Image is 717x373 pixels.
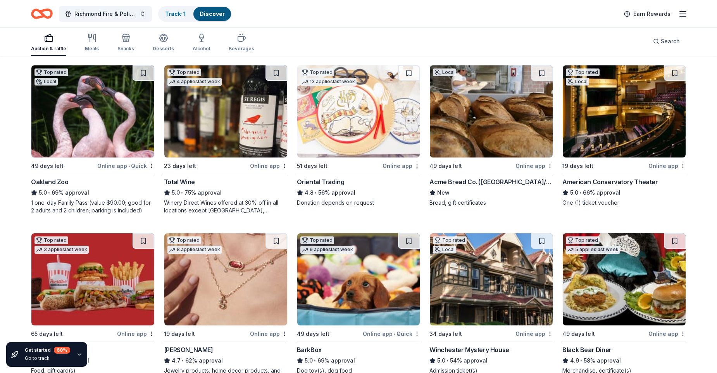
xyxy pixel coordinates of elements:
[297,199,421,207] div: Donation depends on request
[34,236,68,244] div: Top rated
[164,345,213,354] div: [PERSON_NAME]
[563,233,686,325] img: Image for Black Bear Diner
[165,10,186,17] a: Track· 1
[297,177,345,186] div: Oriental Trading
[429,177,553,186] div: Acme Bread Co. ([GEOGRAPHIC_DATA]/[GEOGRAPHIC_DATA])
[31,329,63,339] div: 65 days left
[25,347,70,354] div: Get started
[31,161,64,171] div: 49 days left
[117,46,134,52] div: Snacks
[648,329,686,339] div: Online app
[447,358,449,364] span: •
[31,46,66,52] div: Auction & raffle
[31,177,69,186] div: Oakland Zoo
[167,78,222,86] div: 4 applies last week
[562,161,593,171] div: 19 days left
[182,358,184,364] span: •
[433,246,456,253] div: Local
[34,68,68,76] div: Top rated
[563,65,686,157] img: Image for American Conservatory Theater
[164,199,288,214] div: Winery Direct Wines offered at 30% off in all locations except [GEOGRAPHIC_DATA], [GEOGRAPHIC_DAT...
[383,161,420,171] div: Online app
[297,233,420,325] img: Image for BarkBox
[581,358,583,364] span: •
[566,236,600,244] div: Top rated
[117,30,134,56] button: Snacks
[562,345,612,354] div: Black Bear Diner
[167,246,222,254] div: 8 applies last week
[297,329,329,339] div: 49 days left
[31,199,155,214] div: 1 one-day Family Pass (value $90.00; good for 2 adults and 2 children; parking is included)
[562,188,686,197] div: 66% approval
[580,190,582,196] span: •
[661,37,680,46] span: Search
[250,161,288,171] div: Online app
[433,68,456,76] div: Local
[164,65,288,214] a: Image for Total WineTop rated4 applieslast week23 days leftOnline appTotal Wine5.0•75% approvalWi...
[164,356,288,365] div: 62% approval
[172,356,181,365] span: 4.7
[167,236,201,244] div: Top rated
[429,161,462,171] div: 49 days left
[437,188,450,197] span: New
[562,177,658,186] div: American Conservatory Theater
[566,68,600,76] div: Top rated
[117,329,155,339] div: Online app
[430,233,553,325] img: Image for Winchester Mystery House
[172,188,180,197] span: 5.0
[164,233,287,325] img: Image for Kendra Scott
[300,68,334,76] div: Top rated
[566,246,620,254] div: 5 applies last week
[85,46,99,52] div: Meals
[59,6,152,22] button: Richmond Fire & Police Toy Program
[31,5,53,23] a: Home
[430,65,553,157] img: Image for Acme Bread Co. (East Bay/North Bay)
[297,65,420,157] img: Image for Oriental Trading
[31,30,66,56] button: Auction & raffle
[433,236,467,244] div: Top rated
[429,199,553,207] div: Bread, gift certificates
[363,329,420,339] div: Online app Quick
[48,190,50,196] span: •
[31,65,155,214] a: Image for Oakland ZooTop ratedLocal49 days leftOnline app•QuickOakland Zoo5.0•69% approval1 one-d...
[297,345,322,354] div: BarkBox
[31,233,154,325] img: Image for Portillo's
[429,356,553,365] div: 54% approval
[229,46,254,52] div: Beverages
[429,345,509,354] div: Winchester Mystery House
[164,177,195,186] div: Total Wine
[97,161,155,171] div: Online app Quick
[193,46,210,52] div: Alcohol
[54,347,70,354] div: 60 %
[515,329,553,339] div: Online app
[297,65,421,207] a: Image for Oriental TradingTop rated13 applieslast week51 days leftOnline appOriental Trading4.8•5...
[193,30,210,56] button: Alcohol
[570,356,579,365] span: 4.9
[229,30,254,56] button: Beverages
[164,65,287,157] img: Image for Total Wine
[39,188,47,197] span: 5.0
[562,329,595,339] div: 49 days left
[31,65,154,157] img: Image for Oakland Zoo
[158,6,232,22] button: Track· 1Discover
[85,30,99,56] button: Meals
[164,188,288,197] div: 75% approval
[300,78,357,86] div: 13 applies last week
[181,190,183,196] span: •
[394,331,395,337] span: •
[648,161,686,171] div: Online app
[566,78,589,86] div: Local
[515,161,553,171] div: Online app
[164,329,195,339] div: 19 days left
[297,356,421,365] div: 69% approval
[167,68,201,76] div: Top rated
[25,355,70,361] div: Go to track
[297,161,327,171] div: 51 days left
[314,358,316,364] span: •
[200,10,225,17] a: Discover
[74,9,136,19] span: Richmond Fire & Police Toy Program
[31,188,155,197] div: 69% approval
[34,246,89,254] div: 3 applies last week
[300,236,334,244] div: Top rated
[647,34,686,49] button: Search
